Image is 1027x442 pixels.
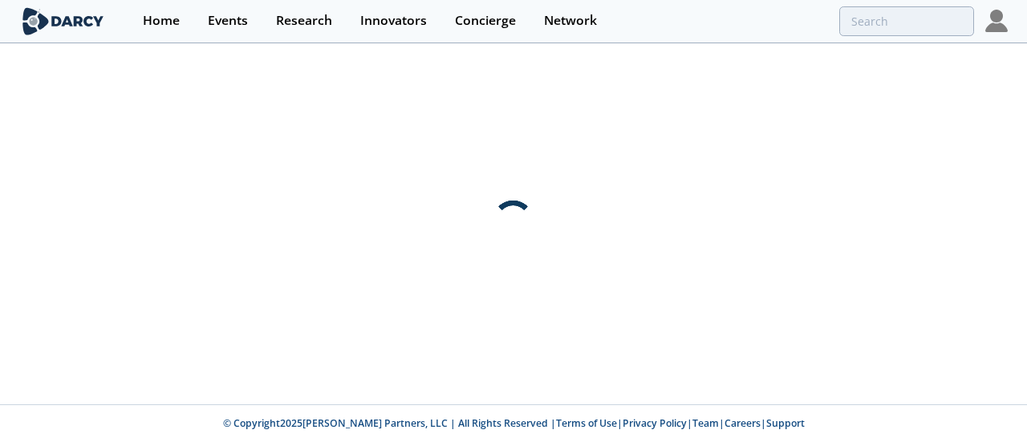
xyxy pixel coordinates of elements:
div: Home [143,14,180,27]
img: logo-wide.svg [19,7,107,35]
div: Research [276,14,332,27]
div: Innovators [360,14,427,27]
a: Careers [725,416,761,430]
a: Privacy Policy [623,416,687,430]
a: Team [692,416,719,430]
a: Support [766,416,805,430]
p: © Copyright 2025 [PERSON_NAME] Partners, LLC | All Rights Reserved | | | | | [22,416,1005,431]
div: Concierge [455,14,516,27]
a: Terms of Use [556,416,617,430]
div: Network [544,14,597,27]
div: Events [208,14,248,27]
input: Advanced Search [839,6,974,36]
img: Profile [985,10,1008,32]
